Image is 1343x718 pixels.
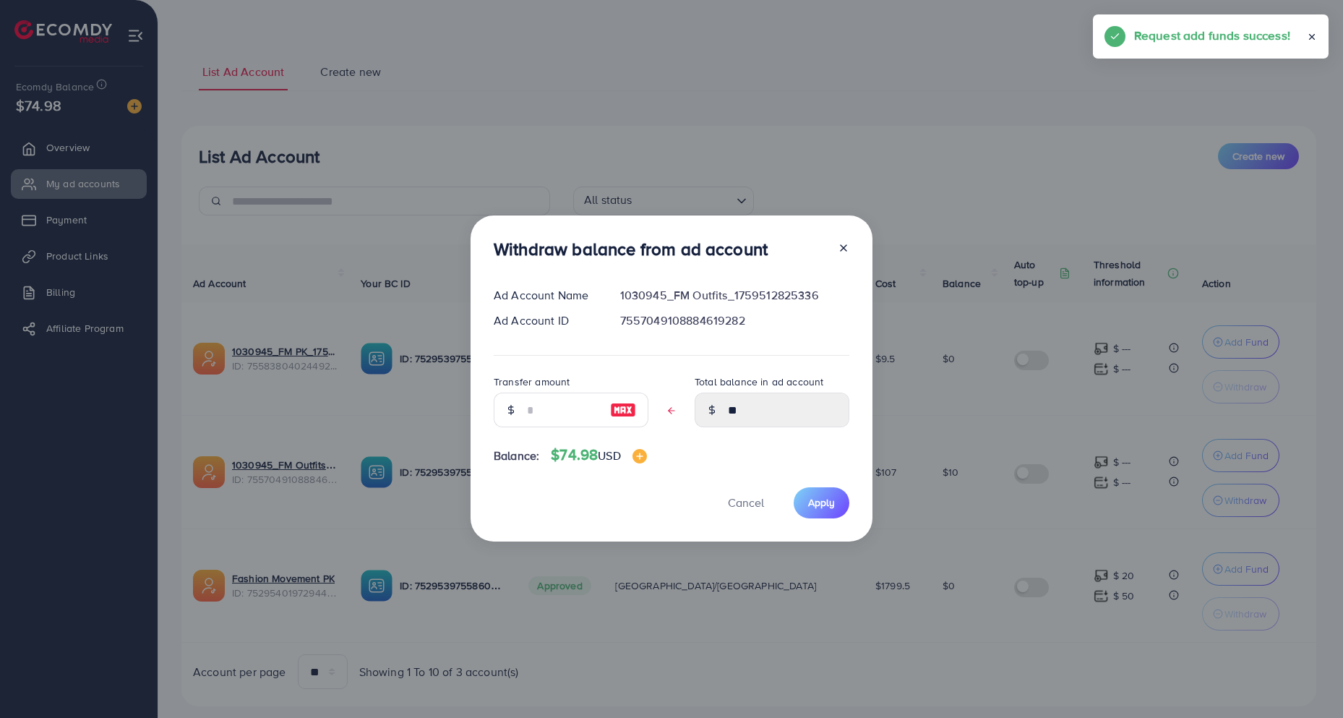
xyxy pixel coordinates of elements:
[808,495,835,510] span: Apply
[695,375,823,389] label: Total balance in ad account
[609,287,861,304] div: 1030945_FM Outfits_1759512825336
[494,375,570,389] label: Transfer amount
[794,487,849,518] button: Apply
[482,312,609,329] div: Ad Account ID
[494,239,768,260] h3: Withdraw balance from ad account
[551,446,646,464] h4: $74.98
[632,449,647,463] img: image
[728,495,764,510] span: Cancel
[609,312,861,329] div: 7557049108884619282
[1134,26,1290,45] h5: Request add funds success!
[598,448,620,463] span: USD
[482,287,609,304] div: Ad Account Name
[1282,653,1332,707] iframe: Chat
[610,401,636,419] img: image
[494,448,539,464] span: Balance:
[710,487,782,518] button: Cancel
